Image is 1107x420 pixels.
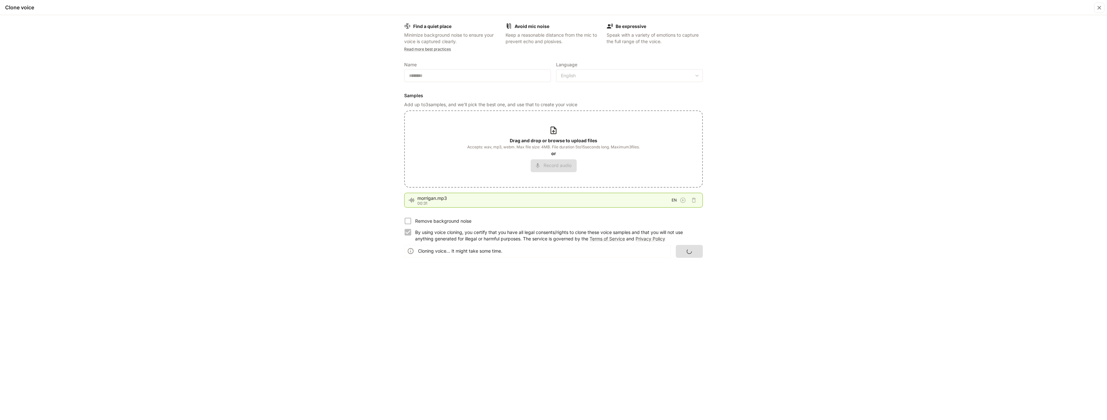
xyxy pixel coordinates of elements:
[515,23,549,29] b: Avoid mic noise
[616,23,646,29] b: Be expressive
[510,138,597,143] b: Drag and drop or browse to upload files
[404,47,451,51] a: Read more best practices
[636,236,665,241] a: Privacy Policy
[561,72,692,79] div: English
[551,151,556,156] b: or
[417,195,672,201] span: morrigan.mp3
[413,23,451,29] b: Find a quiet place
[590,236,625,241] a: Terms of Service
[556,72,702,79] div: English
[506,32,602,45] p: Keep a reasonable distance from the mic to prevent echo and plosives.
[404,62,417,67] p: Name
[556,62,577,67] p: Language
[415,229,698,242] p: By using voice cloning, you certify that you have all legal consents/rights to clone these voice ...
[467,144,640,150] span: Accepts: wav, mp3, webm. Max file size: 4MB. File duration 5 to 15 seconds long. Maximum 3 files.
[5,4,34,11] h5: Clone voice
[418,245,502,257] div: Cloning voice... It might take some time.
[672,197,677,203] span: EN
[404,92,703,99] h6: Samples
[404,32,500,45] p: Minimize background noise to ensure your voice is captured clearly.
[404,101,703,108] p: Add up to 3 samples, and we'll pick the best one, and use that to create your voice
[607,32,703,45] p: Speak with a variety of emotions to capture the full range of the voice.
[417,201,672,205] p: 00:31
[415,218,471,224] p: Remove background noise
